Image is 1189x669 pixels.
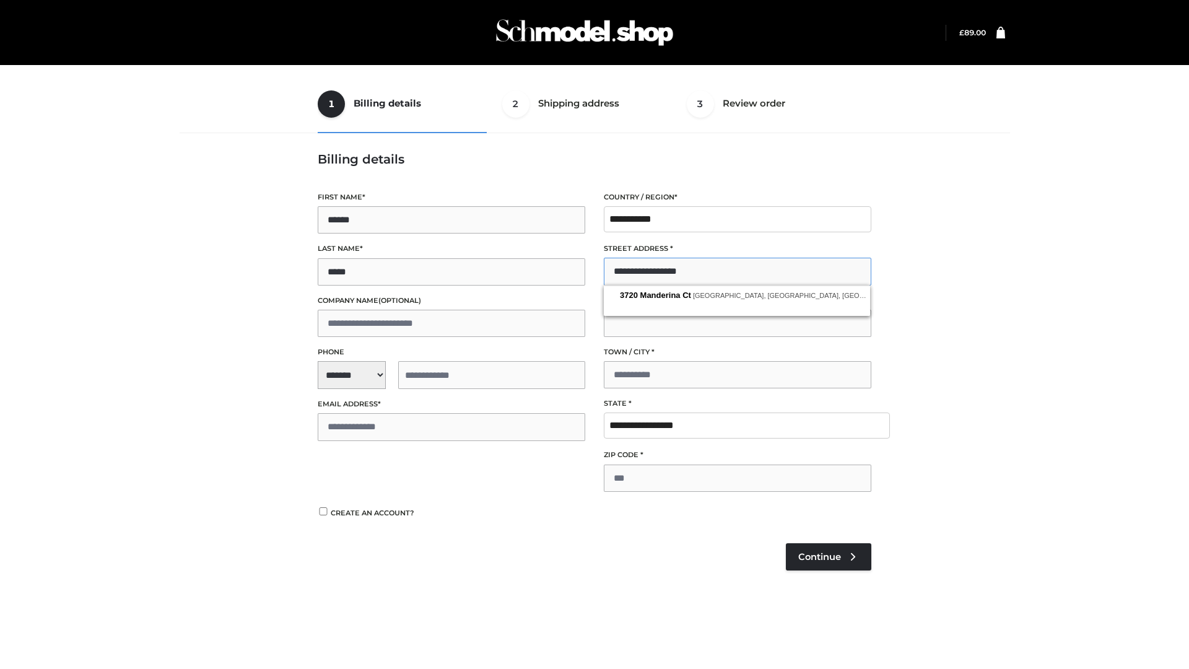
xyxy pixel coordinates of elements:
[604,243,871,255] label: Street address
[318,507,329,515] input: Create an account?
[318,152,871,167] h3: Billing details
[959,28,986,37] a: £89.00
[318,191,585,203] label: First name
[331,509,414,517] span: Create an account?
[620,291,638,300] span: 3720
[604,346,871,358] label: Town / City
[318,295,585,307] label: Company name
[798,551,841,562] span: Continue
[604,191,871,203] label: Country / Region
[492,8,677,57] img: Schmodel Admin 964
[640,291,691,300] span: Manderina Ct
[318,346,585,358] label: Phone
[604,449,871,461] label: ZIP Code
[959,28,986,37] bdi: 89.00
[786,543,871,571] a: Continue
[604,398,871,409] label: State
[959,28,964,37] span: £
[378,296,421,305] span: (optional)
[318,243,585,255] label: Last name
[693,292,913,299] span: [GEOGRAPHIC_DATA], [GEOGRAPHIC_DATA], [GEOGRAPHIC_DATA]
[318,398,585,410] label: Email address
